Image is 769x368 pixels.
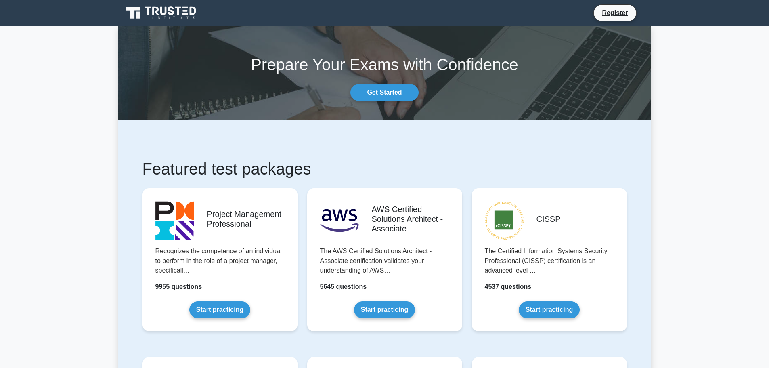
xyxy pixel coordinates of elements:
h1: Prepare Your Exams with Confidence [118,55,651,74]
a: Start practicing [354,301,415,318]
a: Get Started [350,84,418,101]
a: Register [597,8,633,18]
h1: Featured test packages [142,159,627,179]
a: Start practicing [519,301,580,318]
a: Start practicing [189,301,250,318]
